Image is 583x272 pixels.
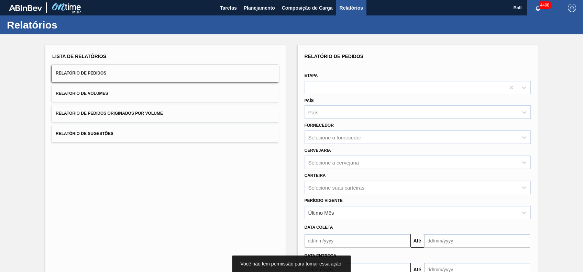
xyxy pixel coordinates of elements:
div: Selecione a cervejaria [308,159,359,165]
span: Lista de Relatórios [52,54,106,59]
button: Até [410,234,424,248]
input: dd/mm/yyyy [424,234,530,248]
label: Período Vigente [305,198,343,203]
span: Data entrega [305,253,337,258]
span: Relatório de Sugestões [56,131,113,136]
button: Notificações [527,3,549,13]
span: Planejamento [244,4,275,12]
label: Fornecedor [305,123,334,128]
div: Selecione suas carteiras [308,184,364,190]
span: Composição de Carga [282,4,333,12]
span: Você não tem permissão para tomar essa ação! [240,261,342,267]
span: Data coleta [305,225,333,230]
button: Relatório de Pedidos Originados por Volume [52,105,278,122]
div: Último Mês [308,209,334,215]
span: Relatório de Pedidos Originados por Volume [56,111,163,116]
span: Tarefas [220,4,237,12]
button: Relatório de Pedidos [52,65,278,82]
h1: Relatórios [7,21,129,29]
label: Etapa [305,73,318,78]
img: Logout [568,4,576,12]
span: Relatório de Pedidos [305,54,364,59]
label: Cervejaria [305,148,331,153]
span: 4498 [539,1,551,9]
span: Relatórios [340,4,363,12]
input: dd/mm/yyyy [305,234,410,248]
label: Carteira [305,173,326,178]
div: País [308,110,319,115]
button: Relatório de Volumes [52,85,278,102]
div: Selecione o fornecedor [308,135,361,140]
button: Relatório de Sugestões [52,125,278,142]
span: Relatório de Volumes [56,91,108,96]
img: TNhmsLtSVTkK8tSr43FrP2fwEKptu5GPRR3wAAAABJRU5ErkJggg== [9,5,42,11]
span: Relatório de Pedidos [56,71,106,76]
label: País [305,98,314,103]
